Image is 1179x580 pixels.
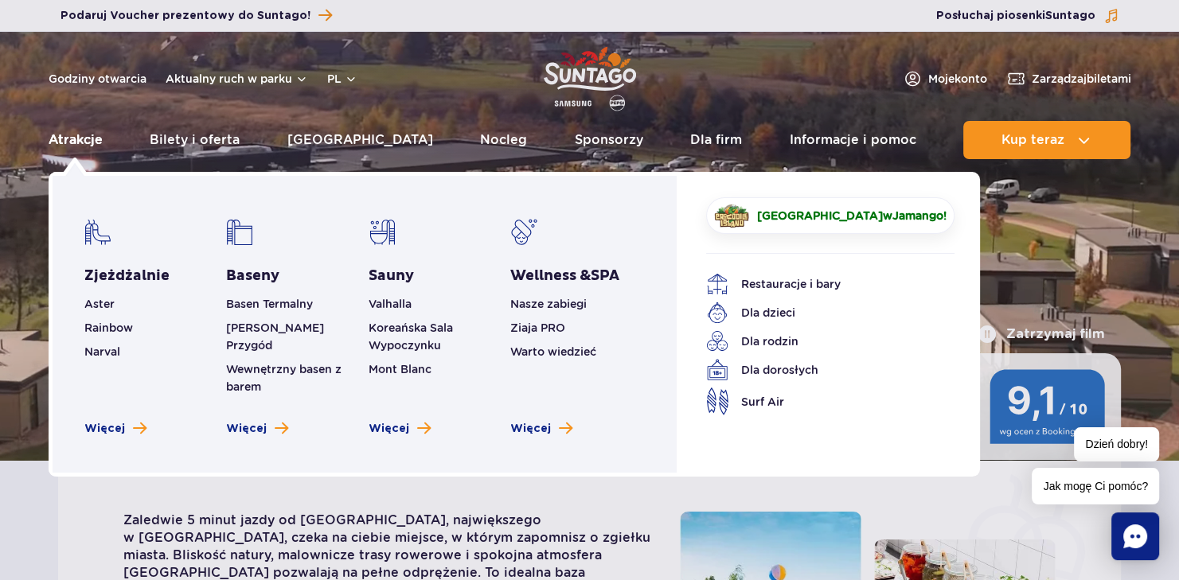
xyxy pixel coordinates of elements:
a: Zobacz więcej Wellness & SPA [510,421,572,437]
a: Nasze zabiegi [510,298,587,310]
span: Więcej [84,421,125,437]
span: Jak mogę Ci pomóc? [1032,468,1159,504]
a: Nocleg [480,121,527,159]
a: Dla dzieci [706,302,931,324]
span: Więcej [510,421,551,437]
span: [GEOGRAPHIC_DATA] [756,209,882,222]
a: Baseny [226,267,279,286]
span: Więcej [226,421,267,437]
a: Restauracje i bary [706,273,931,295]
a: [GEOGRAPHIC_DATA]wJamango! [706,197,955,234]
a: Dla dorosłych [706,359,931,381]
span: Zarządzaj biletami [1032,71,1131,87]
span: Surf Air [741,393,784,411]
a: Sauny [369,267,414,286]
span: Wellness & [510,267,619,285]
a: Atrakcje [49,121,103,159]
span: Jamango [892,209,943,222]
div: Chat [1111,512,1159,560]
a: Koreańska Sala Wypoczynku [369,321,453,352]
a: [GEOGRAPHIC_DATA] [287,121,433,159]
button: Aktualny ruch w parku [166,72,308,85]
a: Valhalla [369,298,412,310]
a: Ziaja PRO [510,321,565,334]
span: Więcej [369,421,409,437]
a: Zobacz więcej basenów [226,421,288,437]
a: Bilety i oferta [150,121,240,159]
a: Warto wiedzieć [510,345,596,358]
a: Sponsorzy [575,121,643,159]
a: Informacje i pomoc [790,121,916,159]
a: Wellness &SPA [510,267,619,286]
span: Kup teraz [1001,133,1064,147]
a: Wewnętrzny basen z barem [226,363,342,393]
a: Dla firm [690,121,742,159]
a: Zarządzajbiletami [1006,69,1131,88]
a: Basen Termalny [226,298,313,310]
a: Zobacz więcej saun [369,421,431,437]
a: Zjeżdżalnie [84,267,170,286]
span: Moje konto [928,71,987,87]
span: w ! [757,208,947,224]
span: SPA [591,267,619,285]
span: Dzień dobry! [1074,427,1159,461]
a: Aster [84,298,115,310]
a: Surf Air [706,387,931,415]
a: Dla rodzin [706,330,931,352]
a: Zobacz więcej zjeżdżalni [84,421,146,437]
a: Rainbow [84,321,133,334]
button: Kup teraz [963,121,1130,159]
a: Mont Blanc [369,363,431,376]
a: Godziny otwarcia [49,71,146,87]
a: Narval [84,345,120,358]
button: pl [327,71,357,87]
a: [PERSON_NAME] Przygód [226,321,324,352]
a: Mojekonto [903,69,987,88]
